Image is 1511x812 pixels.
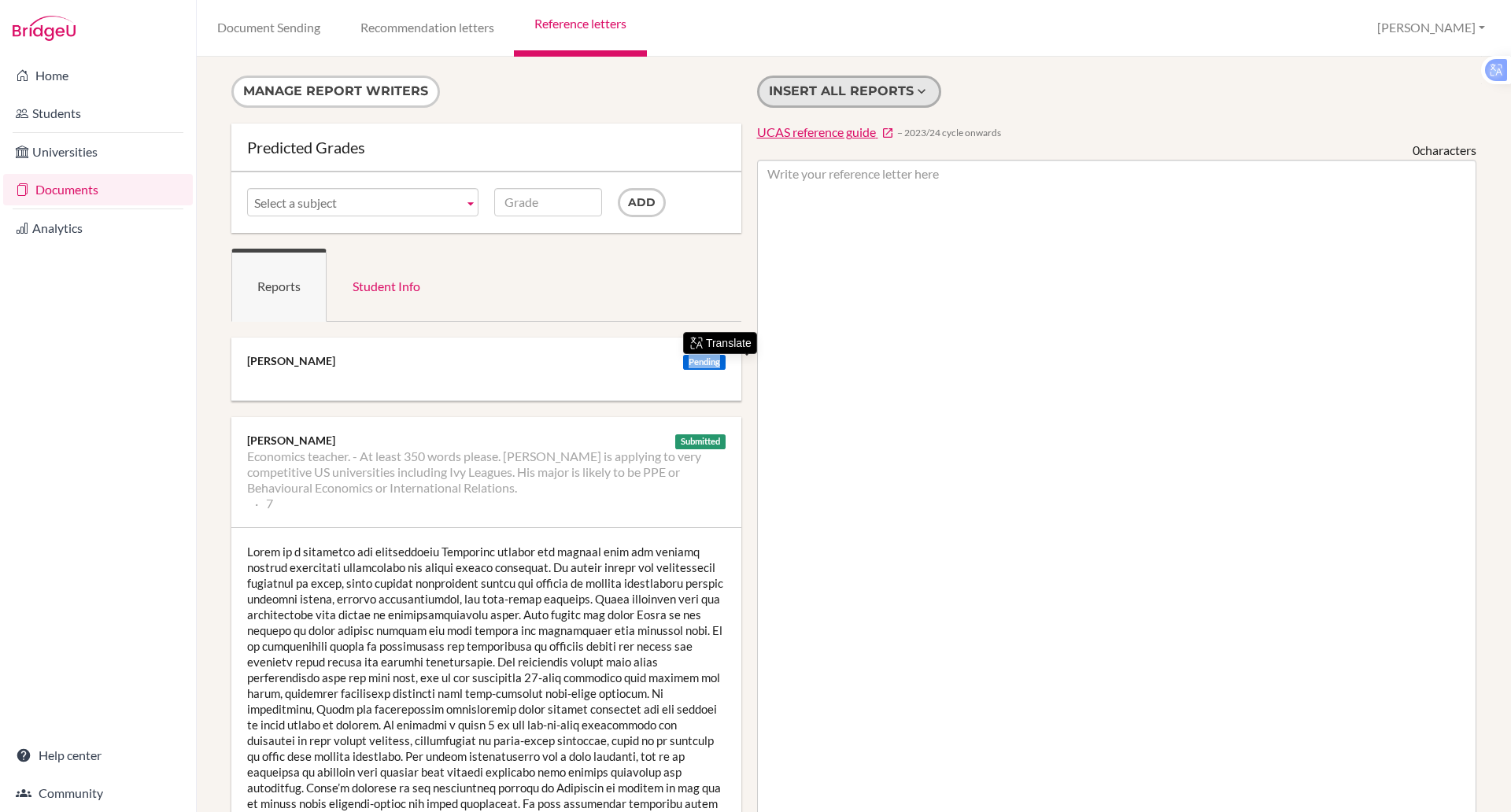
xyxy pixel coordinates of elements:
[3,136,193,168] a: Universities
[3,60,193,91] a: Home
[897,126,1001,139] span: − 2023/24 cycle onwards
[231,249,327,322] a: Reports
[3,174,193,205] a: Documents
[3,98,193,129] a: Students
[683,355,726,370] div: Pending
[255,496,273,511] li: 7
[3,740,193,771] a: Help center
[254,189,457,217] span: Select a subject
[618,188,666,217] input: Add
[3,777,193,809] a: Community
[231,76,440,108] button: Manage report writers
[247,139,726,155] div: Predicted Grades
[13,16,76,41] img: Bridge-U
[247,448,726,496] li: Economics teacher. - At least 350 words please. [PERSON_NAME] is applying to very competitive US ...
[757,76,941,108] button: Insert all reports
[757,124,894,142] a: UCAS reference guide
[675,434,726,449] div: Submitted
[247,353,726,369] div: [PERSON_NAME]
[1413,142,1420,157] span: 0
[757,124,876,139] span: UCAS reference guide
[3,212,193,244] a: Analytics
[1413,142,1476,160] div: characters
[247,433,726,448] div: [PERSON_NAME]
[1370,13,1492,42] button: [PERSON_NAME]
[327,249,446,322] a: Student Info
[494,188,602,216] input: Grade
